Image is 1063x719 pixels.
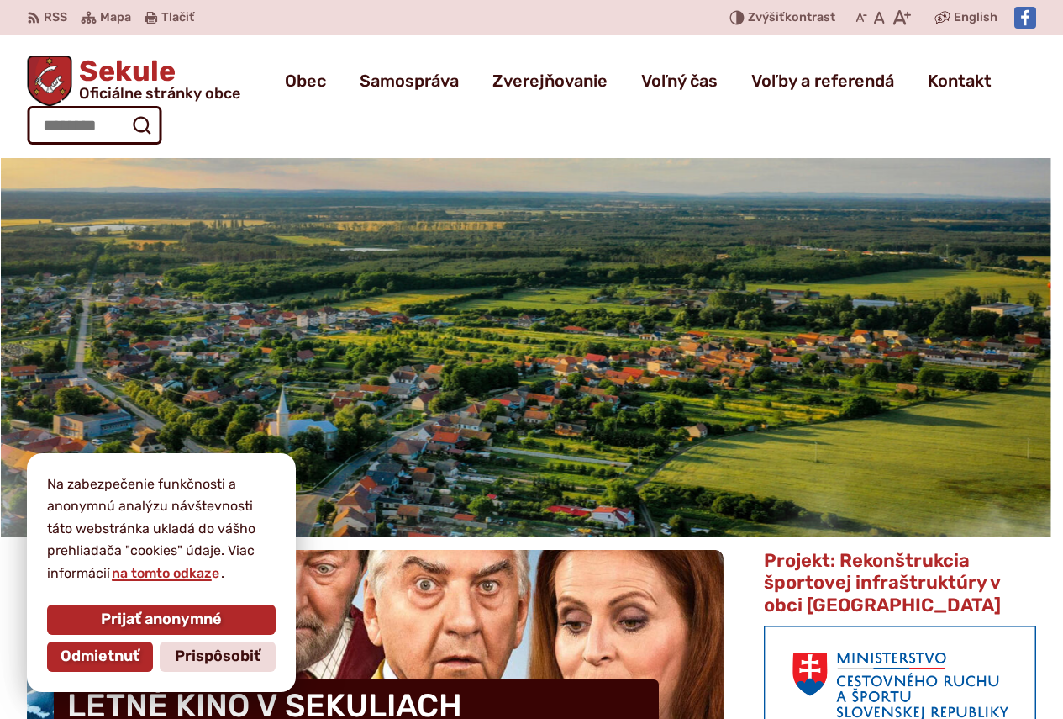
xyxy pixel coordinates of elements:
button: Odmietnuť [47,642,153,672]
h1: Sekule [72,57,240,101]
a: Obec [285,57,326,104]
a: Voľný čas [641,57,718,104]
p: Na zabezpečenie funkčnosti a anonymnú analýzu návštevnosti táto webstránka ukladá do vášho prehli... [47,473,276,584]
button: Prijať anonymné [47,605,276,635]
img: Prejsť na domovskú stránku [27,56,72,106]
a: Samospráva [360,57,459,104]
a: Logo Sekule, prejsť na domovskú stránku. [27,56,240,106]
button: Prispôsobiť [160,642,276,672]
a: Zverejňovanie [492,57,608,104]
span: Odmietnuť [61,648,139,666]
span: Zvýšiť [748,10,785,24]
span: Mapa [100,8,131,28]
span: Prijať anonymné [101,611,222,629]
a: Kontakt [928,57,992,104]
a: Voľby a referendá [751,57,894,104]
span: Projekt: Rekonštrukcia športovej infraštruktúry v obci [GEOGRAPHIC_DATA] [764,549,1001,616]
span: Oficiálne stránky obce [79,86,240,101]
span: English [954,8,997,28]
img: Prejsť na Facebook stránku [1014,7,1036,29]
span: Prispôsobiť [175,648,260,666]
span: Tlačiť [161,11,194,25]
span: kontrast [748,11,835,25]
a: English [950,8,1001,28]
a: na tomto odkaze [110,565,221,581]
span: RSS [44,8,67,28]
